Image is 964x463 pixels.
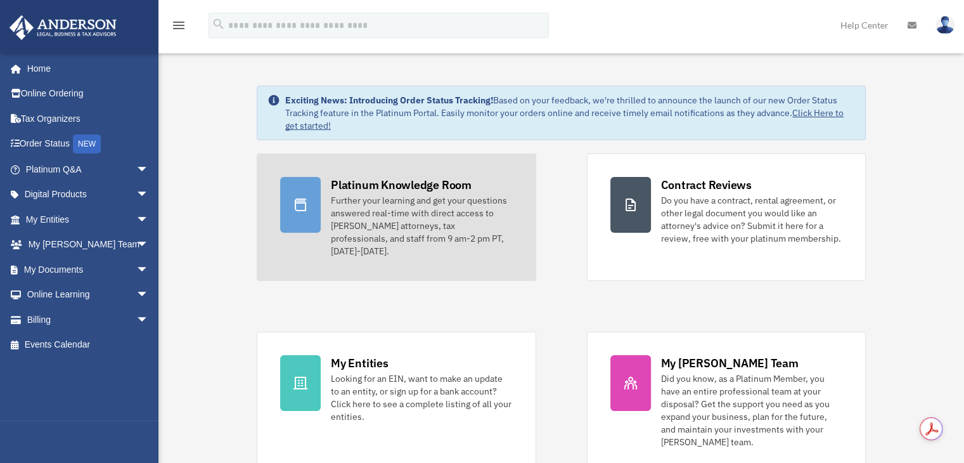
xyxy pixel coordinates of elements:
span: arrow_drop_down [136,282,162,308]
div: My Entities [331,355,388,371]
span: arrow_drop_down [136,207,162,233]
span: arrow_drop_down [136,182,162,208]
a: Billingarrow_drop_down [9,307,168,332]
span: arrow_drop_down [136,257,162,283]
i: menu [171,18,186,33]
strong: Exciting News: Introducing Order Status Tracking! [285,95,493,106]
i: search [212,17,226,31]
a: Online Learningarrow_drop_down [9,282,168,308]
span: arrow_drop_down [136,232,162,258]
div: Based on your feedback, we're thrilled to announce the launch of our new Order Status Tracking fe... [285,94,855,132]
a: Home [9,56,162,81]
img: User Pic [935,16,954,34]
a: Contract Reviews Do you have a contract, rental agreement, or other legal document you would like... [587,153,866,281]
a: My Entitiesarrow_drop_down [9,207,168,232]
span: arrow_drop_down [136,307,162,333]
a: Digital Productsarrow_drop_down [9,182,168,207]
div: Contract Reviews [661,177,752,193]
a: Platinum Knowledge Room Further your learning and get your questions answered real-time with dire... [257,153,536,281]
a: Events Calendar [9,332,168,358]
a: Tax Organizers [9,106,168,131]
div: NEW [73,134,101,153]
div: My [PERSON_NAME] Team [661,355,799,371]
a: Online Ordering [9,81,168,107]
div: Do you have a contract, rental agreement, or other legal document you would like an attorney's ad... [661,194,842,245]
a: menu [171,22,186,33]
span: arrow_drop_down [136,157,162,183]
div: Platinum Knowledge Room [331,177,472,193]
a: Click Here to get started! [285,107,844,131]
a: Platinum Q&Aarrow_drop_down [9,157,168,182]
a: Order StatusNEW [9,131,168,157]
a: My [PERSON_NAME] Teamarrow_drop_down [9,232,168,258]
a: My Documentsarrow_drop_down [9,257,168,282]
img: Anderson Advisors Platinum Portal [6,15,120,40]
div: Did you know, as a Platinum Member, you have an entire professional team at your disposal? Get th... [661,372,842,448]
div: Further your learning and get your questions answered real-time with direct access to [PERSON_NAM... [331,194,512,258]
div: Looking for an EIN, want to make an update to an entity, or sign up for a bank account? Click her... [331,372,512,423]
